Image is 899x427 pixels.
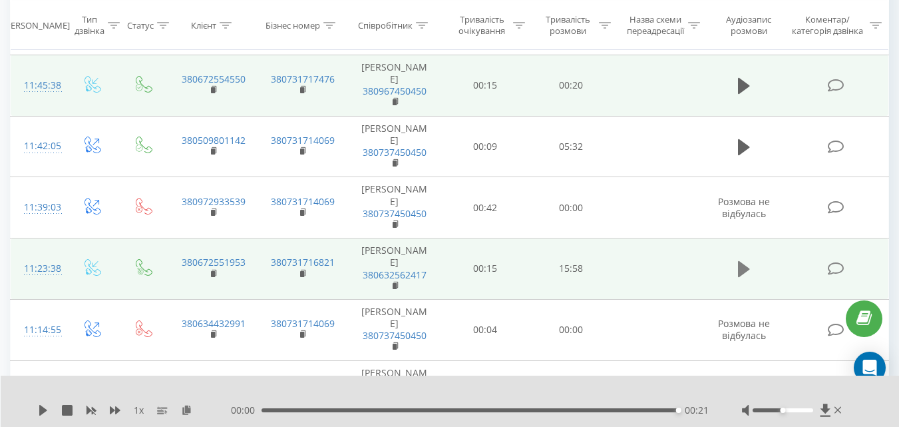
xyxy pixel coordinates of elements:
[347,55,443,116] td: [PERSON_NAME]
[443,299,528,360] td: 00:04
[127,19,154,31] div: Статус
[528,55,614,116] td: 00:20
[347,238,443,300] td: [PERSON_NAME]
[271,195,335,208] a: 380731714069
[182,134,246,147] a: 380509801142
[626,14,685,37] div: Назва схеми переадресації
[347,177,443,238] td: [PERSON_NAME]
[528,299,614,360] td: 00:00
[271,317,335,330] a: 380731714069
[540,14,596,37] div: Тривалість розмови
[231,404,262,417] span: 00:00
[854,352,886,384] div: Open Intercom Messenger
[24,256,52,282] div: 11:23:38
[443,116,528,177] td: 00:09
[443,177,528,238] td: 00:42
[528,177,614,238] td: 00:00
[363,207,427,220] a: 380737450450
[718,195,770,220] span: Розмова не відбулась
[3,19,70,31] div: [PERSON_NAME]
[718,317,770,342] span: Розмова не відбулась
[780,408,785,413] div: Accessibility label
[24,195,52,220] div: 11:39:03
[528,116,614,177] td: 05:32
[266,19,320,31] div: Бізнес номер
[24,317,52,343] div: 11:14:55
[358,19,413,31] div: Співробітник
[24,133,52,159] div: 11:42:05
[182,73,246,85] a: 380672554550
[528,238,614,300] td: 15:58
[454,14,510,37] div: Тривалість очікування
[191,19,216,31] div: Клієнт
[685,404,709,417] span: 00:21
[134,404,144,417] span: 1 x
[271,134,335,147] a: 380731714069
[363,329,427,342] a: 380737450450
[347,360,443,422] td: [PERSON_NAME]
[443,55,528,116] td: 00:15
[347,116,443,177] td: [PERSON_NAME]
[75,14,104,37] div: Тип дзвінка
[363,85,427,97] a: 380967450450
[443,238,528,300] td: 00:15
[24,73,52,99] div: 11:45:38
[182,256,246,268] a: 380672551953
[676,408,681,413] div: Accessibility label
[363,146,427,159] a: 380737450450
[347,299,443,360] td: [PERSON_NAME]
[528,360,614,422] td: 00:00
[715,14,783,37] div: Аудіозапис розмови
[182,195,246,208] a: 380972933539
[271,73,335,85] a: 380731717476
[443,360,528,422] td: 00:43
[182,317,246,330] a: 380634432991
[271,256,335,268] a: 380731716821
[789,14,866,37] div: Коментар/категорія дзвінка
[363,268,427,281] a: 380632562417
